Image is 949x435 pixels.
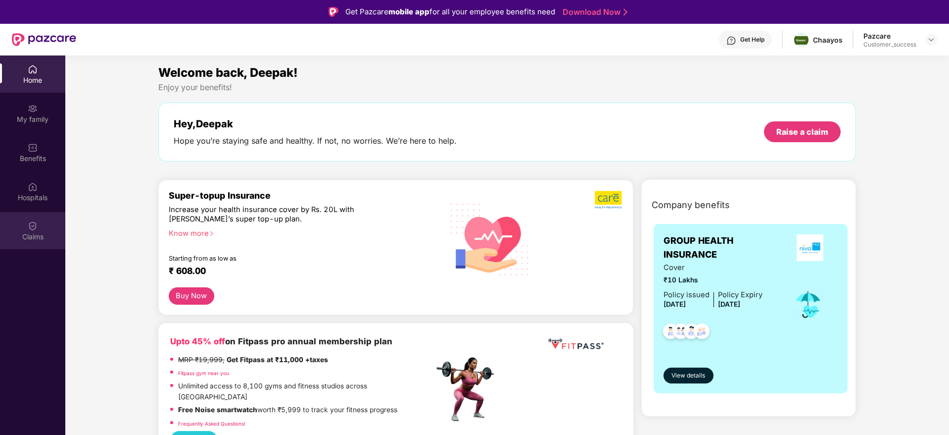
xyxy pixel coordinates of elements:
[863,31,916,41] div: Pazcare
[174,118,457,130] div: Hey, Deepak
[169,255,392,262] div: Starting from as low as
[28,104,38,113] img: svg+xml;base64,PHN2ZyB3aWR0aD0iMjAiIGhlaWdodD0iMjAiIHZpZXdCb3g9IjAgMCAyMCAyMCIgZmlsbD0ibm9uZSIgeG...
[170,336,225,346] b: Upto 45% off
[669,321,693,345] img: svg+xml;base64,PHN2ZyB4bWxucz0iaHR0cDovL3d3dy53My5vcmcvMjAwMC9zdmciIHdpZHRoPSI0OC45MTUiIGhlaWdodD...
[797,234,823,261] img: insurerLogo
[659,321,683,345] img: svg+xml;base64,PHN2ZyB4bWxucz0iaHR0cDovL3d3dy53My5vcmcvMjAwMC9zdmciIHdpZHRoPSI0OC45NDMiIGhlaWdodD...
[623,7,627,17] img: Stroke
[718,289,762,301] div: Policy Expiry
[443,191,537,287] img: svg+xml;base64,PHN2ZyB4bWxucz0iaHR0cDovL3d3dy53My5vcmcvMjAwMC9zdmciIHhtbG5zOnhsaW5rPSJodHRwOi8vd3...
[664,300,686,308] span: [DATE]
[178,370,229,376] a: Fitpass gym near you
[329,7,338,17] img: Logo
[664,368,713,383] button: View details
[178,406,257,414] strong: Free Noise smartwatch
[178,356,225,364] del: MRP ₹19,999,
[169,266,424,277] div: ₹ 608.00
[169,205,391,224] div: Increase your health insurance cover by Rs. 20L with [PERSON_NAME]’s super top-up plan.
[169,190,434,201] div: Super-topup Insurance
[169,287,214,305] button: Buy Now
[863,41,916,49] div: Customer_success
[563,7,624,17] a: Download Now
[740,36,764,44] div: Get Help
[227,356,328,364] strong: Get Fitpass at ₹11,000 +taxes
[671,371,705,381] span: View details
[345,6,555,18] div: Get Pazcare for all your employee benefits need
[169,229,428,236] div: Know more
[679,321,704,345] img: svg+xml;base64,PHN2ZyB4bWxucz0iaHR0cDovL3d3dy53My5vcmcvMjAwMC9zdmciIHdpZHRoPSI0OC45NDMiIGhlaWdodD...
[158,65,298,80] span: Welcome back, Deepak!
[652,198,730,212] span: Company benefits
[792,288,824,321] img: icon
[664,275,762,286] span: ₹10 Lakhs
[178,405,397,416] p: worth ₹5,999 to track your fitness progress
[664,289,710,301] div: Policy issued
[178,381,433,402] p: Unlimited access to 8,100 gyms and fitness studios across [GEOGRAPHIC_DATA]
[718,300,740,308] span: [DATE]
[174,136,457,146] div: Hope you’re staying safe and healthy. If not, no worries. We’re here to help.
[28,64,38,74] img: svg+xml;base64,PHN2ZyBpZD0iSG9tZSIgeG1sbnM9Imh0dHA6Ly93d3cudzMub3JnLzIwMDAvc3ZnIiB3aWR0aD0iMjAiIG...
[726,36,736,46] img: svg+xml;base64,PHN2ZyBpZD0iSGVscC0zMngzMiIgeG1sbnM9Imh0dHA6Ly93d3cudzMub3JnLzIwMDAvc3ZnIiB3aWR0aD...
[388,7,429,16] strong: mobile app
[28,182,38,192] img: svg+xml;base64,PHN2ZyBpZD0iSG9zcGl0YWxzIiB4bWxucz0iaHR0cDovL3d3dy53My5vcmcvMjAwMC9zdmciIHdpZHRoPS...
[927,36,935,44] img: svg+xml;base64,PHN2ZyBpZD0iRHJvcGRvd24tMzJ4MzIiIHhtbG5zPSJodHRwOi8vd3d3LnczLm9yZy8yMDAwL3N2ZyIgd2...
[794,36,808,45] img: chaayos.jpeg
[664,262,762,273] span: Cover
[776,126,828,137] div: Raise a claim
[813,35,843,45] div: Chaayos
[595,190,623,209] img: b5dec4f62d2307b9de63beb79f102df3.png
[158,82,856,93] div: Enjoy your benefits!
[28,143,38,153] img: svg+xml;base64,PHN2ZyBpZD0iQmVuZWZpdHMiIHhtbG5zPSJodHRwOi8vd3d3LnczLm9yZy8yMDAwL3N2ZyIgd2lkdGg9Ij...
[433,355,503,424] img: fpp.png
[170,336,392,346] b: on Fitpass pro annual membership plan
[546,335,606,353] img: fppp.png
[178,421,245,427] a: Frequently Asked Questions!
[690,321,714,345] img: svg+xml;base64,PHN2ZyB4bWxucz0iaHR0cDovL3d3dy53My5vcmcvMjAwMC9zdmciIHdpZHRoPSI0OC45NDMiIGhlaWdodD...
[12,33,76,46] img: New Pazcare Logo
[664,234,782,262] span: GROUP HEALTH INSURANCE
[209,231,214,236] span: right
[28,221,38,231] img: svg+xml;base64,PHN2ZyBpZD0iQ2xhaW0iIHhtbG5zPSJodHRwOi8vd3d3LnczLm9yZy8yMDAwL3N2ZyIgd2lkdGg9IjIwIi...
